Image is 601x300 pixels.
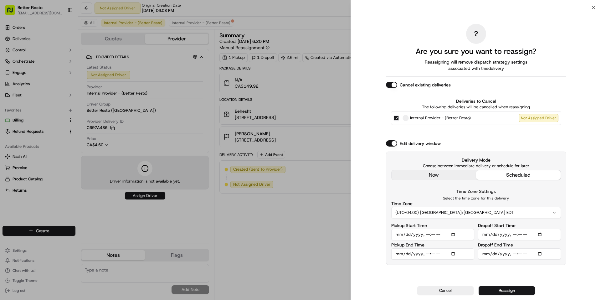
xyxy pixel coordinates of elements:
label: Dropoff Start Time [478,223,516,228]
button: Start new chat [106,62,114,69]
label: Dropoff End Time [478,243,513,247]
button: scheduled [476,170,561,180]
span: • [47,97,49,102]
label: Pickup End Time [391,243,424,247]
span: Reassigning will remove dispatch strategy settings associated with this delivery [416,59,536,71]
span: [DATE] [50,97,63,102]
img: 1736555255976-a54dd68f-1ca7-489b-9aae-adbdc363a1c4 [6,60,18,71]
p: Choose between immediate delivery or schedule for later [391,163,561,169]
button: Reassign [479,286,535,295]
a: 💻API Documentation [50,137,103,149]
button: now [392,170,476,180]
img: 1738778727109-b901c2ba-d612-49f7-a14d-d897ce62d23f [13,60,24,71]
p: Select the time zone for this delivery [391,196,561,201]
span: [DATE] [24,114,37,119]
div: Past conversations [6,81,42,86]
button: See all [97,80,114,88]
div: 📗 [6,141,11,146]
input: Got a question? Start typing here... [16,40,113,47]
label: Edit delivery window [400,140,441,147]
label: Cancel existing deliveries [400,82,451,88]
label: Deliveries to Cancel [391,98,561,104]
p: Welcome 👋 [6,25,114,35]
label: Pickup Start Time [391,223,427,228]
div: Start new chat [28,60,103,66]
img: 1736555255976-a54dd68f-1ca7-489b-9aae-adbdc363a1c4 [13,97,18,102]
div: 💻 [53,141,58,146]
div: We're available if you need us! [28,66,86,71]
img: Regen Pajulas [6,91,16,101]
div: ? [466,24,486,44]
label: Time Zone [391,201,413,206]
img: Nash [6,6,19,19]
span: Pylon [62,155,76,160]
label: Time Zone Settings [456,189,496,194]
label: Delivery Mode [391,157,561,163]
span: API Documentation [59,140,100,146]
span: Knowledge Base [13,140,48,146]
a: 📗Knowledge Base [4,137,50,149]
h2: Are you sure you want to reassign? [416,46,536,56]
p: The following deliveries will be cancelled when reassigning [391,104,561,110]
a: Powered byPylon [44,155,76,160]
button: Cancel [417,286,474,295]
span: Internal Provider - (Better Resto) [410,115,471,121]
span: • [21,114,23,119]
span: Regen Pajulas [19,97,46,102]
